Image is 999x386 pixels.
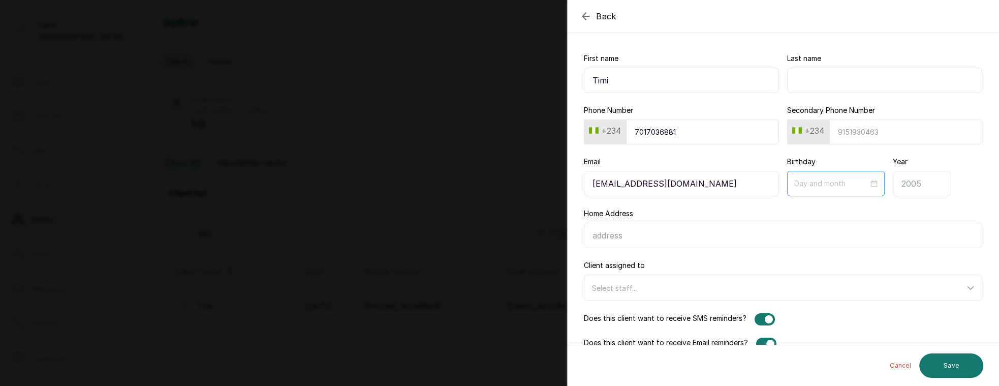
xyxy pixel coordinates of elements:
input: email@acme.com [584,171,779,196]
span: Back [596,10,616,22]
label: Secondary Phone Number [787,105,875,115]
label: Home Address [584,209,633,219]
label: Does this client want to receive Email reminders? [584,338,748,350]
input: 2005 [893,171,951,196]
button: Save [919,353,983,378]
label: Birthday [787,157,816,167]
label: Phone Number [584,105,633,115]
input: 9151930463 [626,120,779,144]
input: Day and month [794,178,868,189]
button: +234 [585,123,625,139]
label: Year [893,157,908,167]
button: Back [580,10,616,22]
label: Does this client want to receive SMS reminders? [584,313,746,325]
label: First name [584,53,618,64]
button: Cancel [882,353,919,378]
span: Select staff... [592,284,637,292]
input: Enter last name here [787,68,982,93]
label: Client assigned to [584,260,645,271]
input: Enter first name here [584,68,779,93]
label: Last name [787,53,821,64]
button: +234 [788,123,828,139]
input: address [584,223,982,248]
label: Email [584,157,601,167]
input: 9151930463 [829,120,982,144]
